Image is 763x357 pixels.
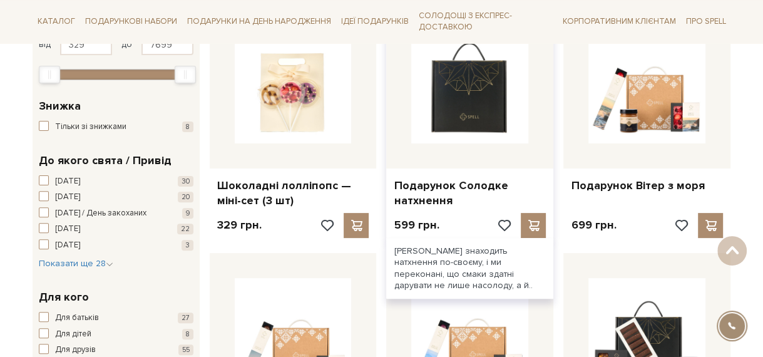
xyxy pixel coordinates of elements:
[141,34,193,55] input: Ціна
[39,312,193,324] button: Для батьків 27
[411,26,528,143] img: Подарунок Солодке натхнення
[55,239,80,252] span: [DATE]
[571,178,723,193] a: Подарунок Вітер з моря
[39,258,113,269] span: Показати ще 28
[394,178,546,208] a: Подарунок Солодке натхнення
[121,39,132,50] span: до
[39,66,60,83] div: Min
[80,12,182,31] a: Подарункові набори
[182,329,193,339] span: 8
[414,5,558,38] a: Солодощі з експрес-доставкою
[217,178,369,208] a: Шоколадні лолліпопс — міні-сет (3 шт)
[55,121,126,133] span: Тільки зі знижками
[39,289,89,306] span: Для кого
[39,39,51,50] span: від
[39,175,193,188] button: [DATE] 30
[178,192,193,202] span: 20
[386,238,553,299] div: [PERSON_NAME] знаходить натхнення по-своєму, і ми переконані, що смаки здатні дарувати не лише на...
[182,240,193,251] span: 3
[55,344,96,356] span: Для друзів
[39,223,193,235] button: [DATE] 22
[60,34,112,55] input: Ціна
[177,224,193,234] span: 22
[39,98,81,115] span: Знижка
[178,313,193,323] span: 27
[55,328,91,341] span: Для дітей
[39,207,193,220] button: [DATE] / День закоханих 9
[33,12,80,31] a: Каталог
[175,66,196,83] div: Max
[55,223,80,235] span: [DATE]
[55,175,80,188] span: [DATE]
[39,328,193,341] button: Для дітей 8
[55,312,99,324] span: Для батьків
[39,257,113,270] button: Показати ще 28
[178,176,193,187] span: 30
[39,121,193,133] button: Тільки зі знижками 8
[39,344,193,356] button: Для друзів 55
[182,12,336,31] a: Подарунки на День народження
[178,344,193,355] span: 55
[217,218,262,232] p: 329 грн.
[182,122,193,132] span: 8
[39,152,172,169] span: До якого свята / Привід
[55,191,80,204] span: [DATE]
[182,208,193,219] span: 9
[55,207,146,220] span: [DATE] / День закоханих
[394,218,439,232] p: 599 грн.
[681,12,731,31] a: Про Spell
[39,239,193,252] button: [DATE] 3
[571,218,616,232] p: 699 грн.
[336,12,414,31] a: Ідеї подарунків
[39,191,193,204] button: [DATE] 20
[558,12,681,31] a: Корпоративним клієнтам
